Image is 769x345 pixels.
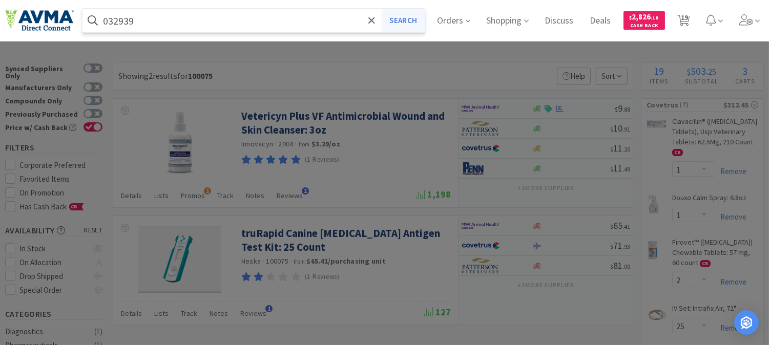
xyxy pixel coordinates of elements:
[623,7,665,34] a: $2,826.18Cash Back
[630,23,659,30] span: Cash Back
[5,10,74,31] img: e4e33dab9f054f5782a47901c742baa9_102.png
[734,310,759,335] div: Open Intercom Messenger
[586,16,615,26] a: Deals
[630,12,659,21] span: 2,826
[651,14,659,21] span: . 18
[82,9,425,32] input: Search by item, sku, manufacturer, ingredient, size...
[541,16,578,26] a: Discuss
[673,17,694,27] a: 19
[382,9,424,32] button: Search
[630,14,632,21] span: $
